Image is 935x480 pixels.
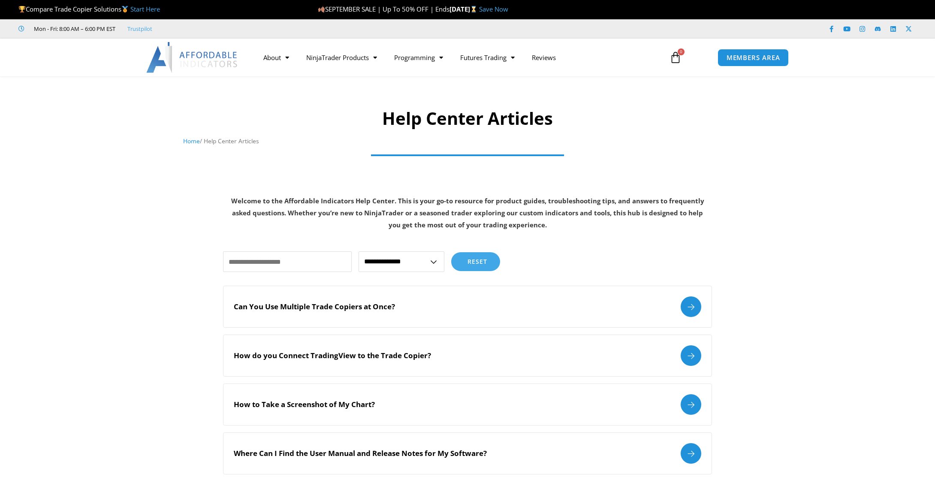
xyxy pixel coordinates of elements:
[452,48,523,67] a: Futures Trading
[183,136,751,147] nav: Breadcrumb
[318,5,449,13] span: SEPTEMBER SALE | Up To 50% OFF | Ends
[223,383,712,426] a: How to Take a Screenshot of My Chart?
[657,45,694,70] a: 0
[183,137,200,145] a: Home
[449,5,479,13] strong: [DATE]
[451,252,500,271] button: Reset
[223,432,712,474] a: Where Can I Find the User Manual and Release Notes for My Software?
[386,48,452,67] a: Programming
[234,400,375,409] h2: How to Take a Screenshot of My Chart?
[127,24,152,34] a: Trustpilot
[467,259,487,265] span: Reset
[255,48,660,67] nav: Menu
[146,42,238,73] img: LogoAI
[183,106,751,130] h1: Help Center Articles
[234,351,431,360] h2: How do you Connect TradingView to the Trade Copier?
[727,54,780,61] span: MEMBERS AREA
[223,335,712,377] a: How do you Connect TradingView to the Trade Copier?
[479,5,508,13] a: Save Now
[130,5,160,13] a: Start Here
[122,6,128,12] img: 🥇
[223,286,712,328] a: Can You Use Multiple Trade Copiers at Once?
[234,302,395,311] h2: Can You Use Multiple Trade Copiers at Once?
[231,196,704,229] strong: Welcome to the Affordable Indicators Help Center. This is your go-to resource for product guides,...
[255,48,298,67] a: About
[523,48,564,67] a: Reviews
[718,49,789,66] a: MEMBERS AREA
[471,6,477,12] img: ⌛
[298,48,386,67] a: NinjaTrader Products
[234,449,487,458] h2: Where Can I Find the User Manual and Release Notes for My Software?
[32,24,115,34] span: Mon - Fri: 8:00 AM – 6:00 PM EST
[18,5,160,13] span: Compare Trade Copier Solutions
[318,6,325,12] img: 🍂
[19,6,25,12] img: 🏆
[678,48,685,55] span: 0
